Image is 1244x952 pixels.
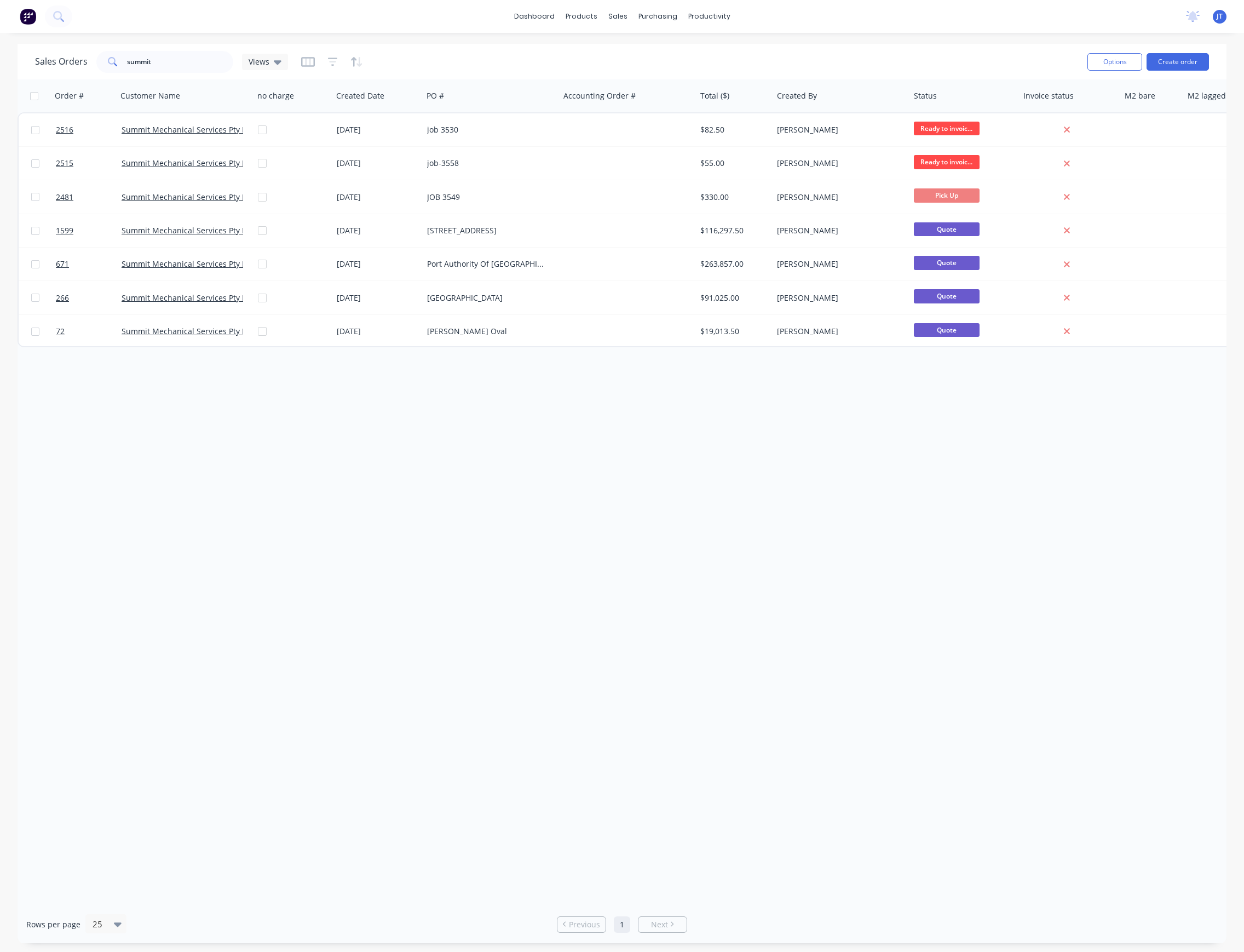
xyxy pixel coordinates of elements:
[700,192,765,203] div: $330.00
[427,192,549,203] div: JOB 3549
[427,225,549,236] div: [STREET_ADDRESS]
[552,916,692,933] ul: Pagination
[700,158,765,169] div: $55.00
[337,158,418,169] div: [DATE]
[700,124,765,135] div: $82.50
[337,293,418,303] div: [DATE]
[122,259,254,269] a: Summit Mechanical Services Pty Ltd
[20,8,36,25] img: Factory
[914,323,980,337] span: Quote
[337,326,418,337] div: [DATE]
[777,259,899,269] div: [PERSON_NAME]
[56,158,73,169] span: 2515
[26,919,80,930] span: Rows per page
[777,158,899,169] div: [PERSON_NAME]
[427,90,444,101] div: PO #
[427,259,549,269] div: Port Authority Of [GEOGRAPHIC_DATA]
[427,158,549,169] div: job-3558
[914,90,937,101] div: Status
[700,293,765,303] div: $91,025.00
[563,90,636,101] div: Accounting Order #
[1217,12,1223,21] span: JT
[509,8,560,25] a: dashboard
[337,192,418,203] div: [DATE]
[914,222,980,236] span: Quote
[56,248,122,280] a: 671
[557,919,606,930] a: Previous page
[651,919,668,930] span: Next
[427,326,549,337] div: [PERSON_NAME] Oval
[1147,53,1209,71] button: Create order
[56,214,122,247] a: 1599
[56,293,69,303] span: 266
[1188,90,1226,101] div: M2 lagged
[638,919,687,930] a: Next page
[1087,53,1142,71] button: Options
[337,124,418,135] div: [DATE]
[35,56,88,67] h1: Sales Orders
[633,8,683,25] div: purchasing
[700,225,765,236] div: $116,297.50
[122,225,254,236] a: Summit Mechanical Services Pty Ltd
[122,293,254,303] a: Summit Mechanical Services Pty Ltd
[1023,90,1074,101] div: Invoice status
[427,293,549,303] div: [GEOGRAPHIC_DATA]
[56,192,73,203] span: 2481
[257,90,294,101] div: no charge
[700,326,765,337] div: $19,013.50
[56,181,122,214] a: 2481
[683,8,736,25] div: productivity
[56,225,73,236] span: 1599
[127,51,234,73] input: Search...
[777,124,899,135] div: [PERSON_NAME]
[914,188,980,202] span: Pick Up
[249,56,269,67] span: Views
[777,192,899,203] div: [PERSON_NAME]
[122,158,254,168] a: Summit Mechanical Services Pty Ltd
[614,916,630,933] a: Page 1 is your current page
[914,122,980,135] span: Ready to invoic...
[336,90,384,101] div: Created Date
[700,90,729,101] div: Total ($)
[122,326,254,336] a: Summit Mechanical Services Pty Ltd
[427,124,549,135] div: job 3530
[337,225,418,236] div: [DATE]
[1125,90,1155,101] div: M2 bare
[777,90,817,101] div: Created By
[56,113,122,146] a: 2516
[122,192,254,202] a: Summit Mechanical Services Pty Ltd
[777,326,899,337] div: [PERSON_NAME]
[56,282,122,314] a: 266
[56,147,122,180] a: 2515
[777,293,899,303] div: [PERSON_NAME]
[56,315,122,348] a: 72
[777,225,899,236] div: [PERSON_NAME]
[56,259,69,269] span: 671
[120,90,180,101] div: Customer Name
[700,259,765,269] div: $263,857.00
[914,155,980,169] span: Ready to invoic...
[914,289,980,303] span: Quote
[603,8,633,25] div: sales
[914,256,980,269] span: Quote
[56,124,73,135] span: 2516
[337,259,418,269] div: [DATE]
[560,8,603,25] div: products
[122,124,254,135] a: Summit Mechanical Services Pty Ltd
[55,90,84,101] div: Order #
[569,919,600,930] span: Previous
[56,326,65,337] span: 72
